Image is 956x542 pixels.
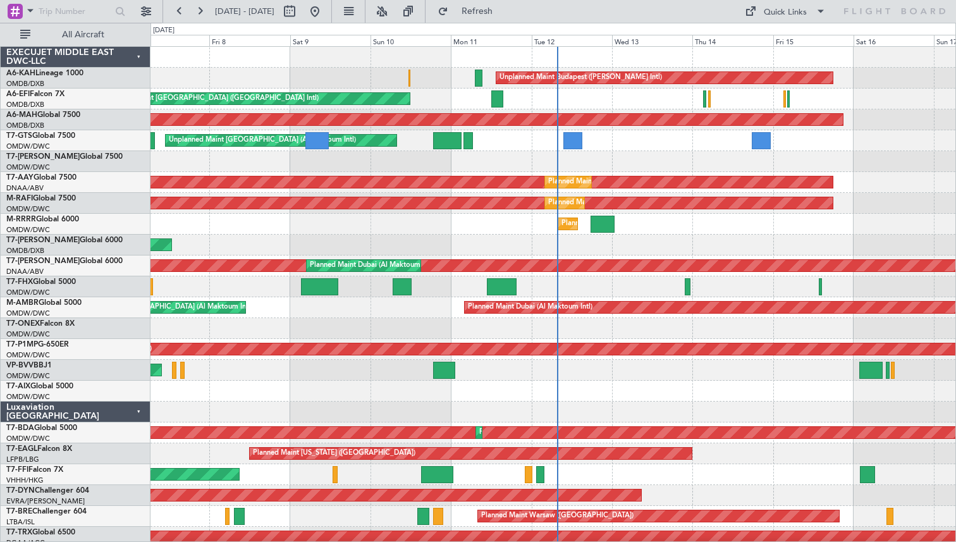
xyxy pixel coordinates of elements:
div: Thu 14 [692,35,773,46]
div: Unplanned Maint [GEOGRAPHIC_DATA] (Al Maktoum Intl) [169,131,356,150]
div: Planned Maint Southend [561,214,640,233]
div: Planned Maint Dubai (Al Maktoum Intl) [548,173,673,192]
a: T7-DYNChallenger 604 [6,487,89,495]
span: T7-AAY [6,174,34,182]
div: Unplanned Maint Budapest ([PERSON_NAME] Intl) [499,68,662,87]
div: Mon 11 [451,35,531,46]
a: OMDW/DWC [6,225,50,235]
div: Sat 9 [290,35,371,46]
span: T7-BRE [6,508,32,515]
a: DNAA/ABV [6,267,44,276]
div: Wed 13 [612,35,692,46]
a: T7-BREChallenger 604 [6,508,87,515]
div: Planned Maint Warsaw ([GEOGRAPHIC_DATA]) [481,507,634,526]
a: OMDW/DWC [6,330,50,339]
a: T7-EAGLFalcon 8X [6,445,72,453]
div: Fri 15 [773,35,854,46]
span: T7-ONEX [6,320,40,328]
span: A6-KAH [6,70,35,77]
a: T7-[PERSON_NAME]Global 6000 [6,237,123,244]
a: OMDW/DWC [6,392,50,402]
a: LTBA/ISL [6,517,35,527]
input: Trip Number [39,2,111,21]
a: T7-AIXGlobal 5000 [6,383,73,390]
div: [DATE] [153,25,175,36]
div: Fri 8 [209,35,290,46]
span: All Aircraft [33,30,133,39]
a: T7-TRXGlobal 6500 [6,529,75,536]
a: A6-KAHLineage 1000 [6,70,83,77]
button: Quick Links [738,1,832,22]
a: OMDW/DWC [6,434,50,443]
span: T7-FFI [6,466,28,474]
a: DNAA/ABV [6,183,44,193]
div: Thu 7 [129,35,209,46]
button: All Aircraft [14,25,137,45]
div: Quick Links [764,6,807,19]
div: Planned Maint Dubai (Al Maktoum Intl) [468,298,592,317]
a: T7-ONEXFalcon 8X [6,320,75,328]
span: T7-DYN [6,487,35,495]
button: Refresh [432,1,508,22]
span: T7-FHX [6,278,33,286]
a: T7-[PERSON_NAME]Global 7500 [6,153,123,161]
div: Planned Maint Dubai (Al Maktoum Intl) [310,256,434,275]
a: OMDW/DWC [6,309,50,318]
a: LFPB/LBG [6,455,39,464]
span: T7-BDA [6,424,34,432]
a: OMDW/DWC [6,350,50,360]
a: OMDW/DWC [6,371,50,381]
a: OMDB/DXB [6,79,44,89]
a: A6-MAHGlobal 7500 [6,111,80,119]
a: A6-EFIFalcon 7X [6,90,64,98]
a: VP-BVVBBJ1 [6,362,52,369]
div: Unplanned Maint [GEOGRAPHIC_DATA] ([GEOGRAPHIC_DATA] Intl) [99,89,319,108]
span: T7-EAGL [6,445,37,453]
span: [DATE] - [DATE] [215,6,274,17]
span: M-RRRR [6,216,36,223]
a: T7-FFIFalcon 7X [6,466,63,474]
div: Sun 10 [371,35,451,46]
a: T7-AAYGlobal 7500 [6,174,77,182]
span: T7-GTS [6,132,32,140]
a: EVRA/[PERSON_NAME] [6,496,85,506]
span: Refresh [451,7,504,16]
a: OMDW/DWC [6,204,50,214]
div: Sat 16 [854,35,934,46]
span: VP-BVV [6,362,34,369]
div: Planned Maint Dubai (Al Maktoum Intl) [479,423,604,442]
div: Tue 12 [532,35,612,46]
span: T7-[PERSON_NAME] [6,237,80,244]
a: T7-FHXGlobal 5000 [6,278,76,286]
span: T7-TRX [6,529,32,536]
a: OMDW/DWC [6,142,50,151]
a: M-AMBRGlobal 5000 [6,299,82,307]
a: OMDW/DWC [6,163,50,172]
a: OMDW/DWC [6,288,50,297]
span: T7-[PERSON_NAME] [6,257,80,265]
a: OMDB/DXB [6,246,44,256]
span: M-AMBR [6,299,39,307]
a: OMDB/DXB [6,100,44,109]
span: A6-EFI [6,90,30,98]
a: T7-[PERSON_NAME]Global 6000 [6,257,123,265]
span: T7-[PERSON_NAME] [6,153,80,161]
span: T7-P1MP [6,341,38,348]
a: M-RRRRGlobal 6000 [6,216,79,223]
span: M-RAFI [6,195,33,202]
div: Planned Maint Dubai (Al Maktoum Intl) [548,194,673,212]
span: T7-AIX [6,383,30,390]
a: M-RAFIGlobal 7500 [6,195,76,202]
span: A6-MAH [6,111,37,119]
a: VHHH/HKG [6,476,44,485]
div: Planned Maint [US_STATE] ([GEOGRAPHIC_DATA]) [253,444,415,463]
a: T7-BDAGlobal 5000 [6,424,77,432]
div: Unplanned Maint [GEOGRAPHIC_DATA] (Al Maktoum Intl) [65,298,252,317]
a: T7-P1MPG-650ER [6,341,69,348]
a: OMDB/DXB [6,121,44,130]
a: T7-GTSGlobal 7500 [6,132,75,140]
